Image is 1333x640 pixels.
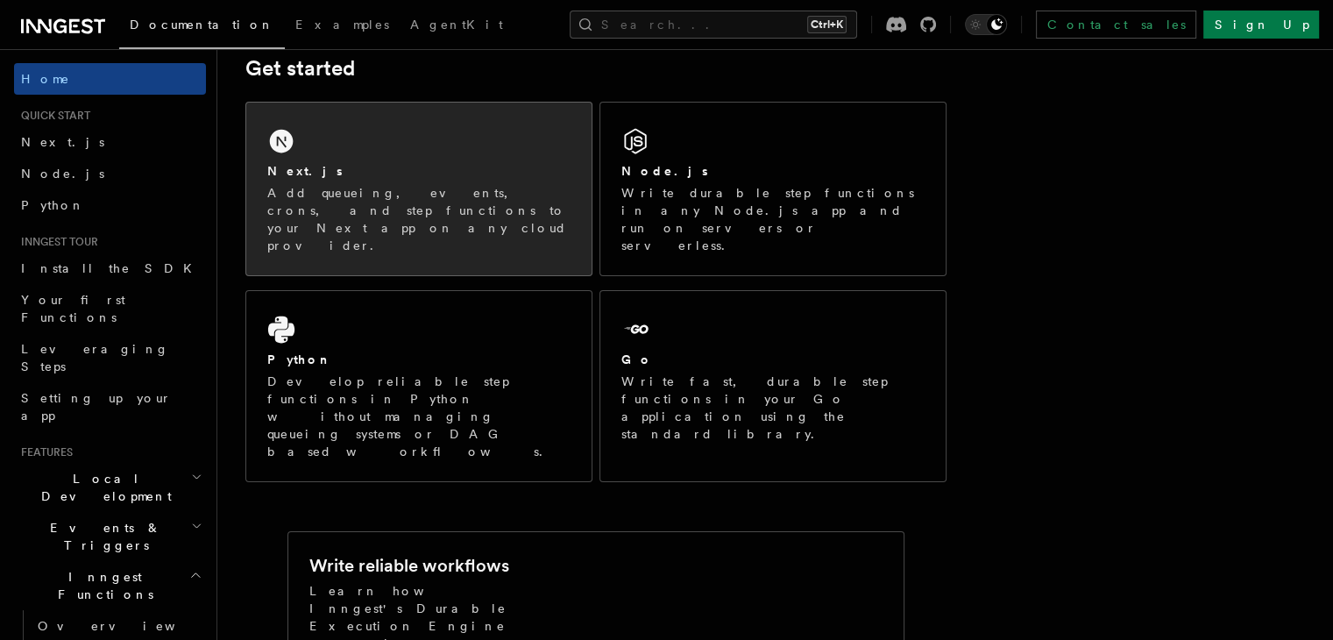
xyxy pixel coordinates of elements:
span: AgentKit [410,18,503,32]
span: Local Development [14,470,191,505]
span: Inngest tour [14,235,98,249]
a: Contact sales [1036,11,1196,39]
a: Home [14,63,206,95]
h2: Next.js [267,162,343,180]
span: Features [14,445,73,459]
p: Add queueing, events, crons, and step functions to your Next app on any cloud provider. [267,184,571,254]
a: Next.jsAdd queueing, events, crons, and step functions to your Next app on any cloud provider. [245,102,592,276]
button: Local Development [14,463,206,512]
a: Setting up your app [14,382,206,431]
a: Install the SDK [14,252,206,284]
h2: Go [621,351,653,368]
span: Next.js [21,135,104,149]
a: Leveraging Steps [14,333,206,382]
button: Search...Ctrl+K [570,11,857,39]
p: Write durable step functions in any Node.js app and run on servers or serverless. [621,184,925,254]
span: Documentation [130,18,274,32]
kbd: Ctrl+K [807,16,847,33]
a: Node.jsWrite durable step functions in any Node.js app and run on servers or serverless. [599,102,947,276]
span: Leveraging Steps [21,342,169,373]
span: Python [21,198,85,212]
a: Get started [245,56,355,81]
a: Examples [285,5,400,47]
span: Events & Triggers [14,519,191,554]
a: Your first Functions [14,284,206,333]
a: GoWrite fast, durable step functions in your Go application using the standard library. [599,290,947,482]
span: Overview [38,619,218,633]
a: Next.js [14,126,206,158]
h2: Write reliable workflows [309,553,509,578]
span: Node.js [21,167,104,181]
button: Toggle dark mode [965,14,1007,35]
h2: Python [267,351,332,368]
button: Inngest Functions [14,561,206,610]
a: Python [14,189,206,221]
a: Sign Up [1203,11,1319,39]
span: Home [21,70,70,88]
button: Events & Triggers [14,512,206,561]
span: Install the SDK [21,261,202,275]
p: Write fast, durable step functions in your Go application using the standard library. [621,373,925,443]
a: Documentation [119,5,285,49]
span: Your first Functions [21,293,125,324]
span: Examples [295,18,389,32]
p: Develop reliable step functions in Python without managing queueing systems or DAG based workflows. [267,373,571,460]
a: Node.js [14,158,206,189]
span: Quick start [14,109,90,123]
a: AgentKit [400,5,514,47]
h2: Node.js [621,162,708,180]
a: PythonDevelop reliable step functions in Python without managing queueing systems or DAG based wo... [245,290,592,482]
span: Setting up your app [21,391,172,423]
span: Inngest Functions [14,568,189,603]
